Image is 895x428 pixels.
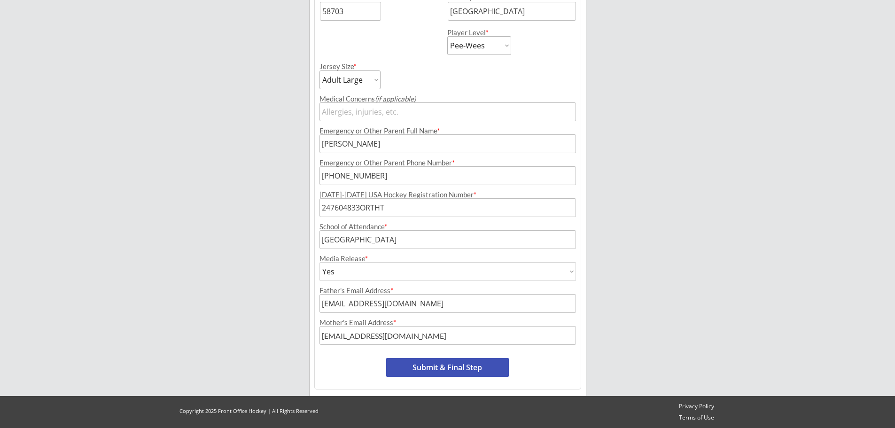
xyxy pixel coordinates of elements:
div: Emergency or Other Parent Full Name [319,127,576,134]
a: Terms of Use [675,414,718,422]
div: Copyright 2025 Front Office Hockey | All Rights Reserved [171,407,327,414]
div: Player Level [447,29,511,36]
div: Mother's Email Address [319,319,576,326]
div: Emergency or Other Parent Phone Number [319,159,576,166]
div: Medical Concerns [319,95,576,102]
div: Father's Email Address [319,287,576,294]
div: Jersey Size [319,63,368,70]
div: Media Release [319,255,576,262]
div: School of Attendance [319,223,576,230]
em: (if applicable) [375,94,416,103]
div: [DATE]-[DATE] USA Hockey Registration Number [319,191,576,198]
button: Submit & Final Step [386,358,509,377]
a: Privacy Policy [675,403,718,411]
input: Allergies, injuries, etc. [319,102,576,121]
